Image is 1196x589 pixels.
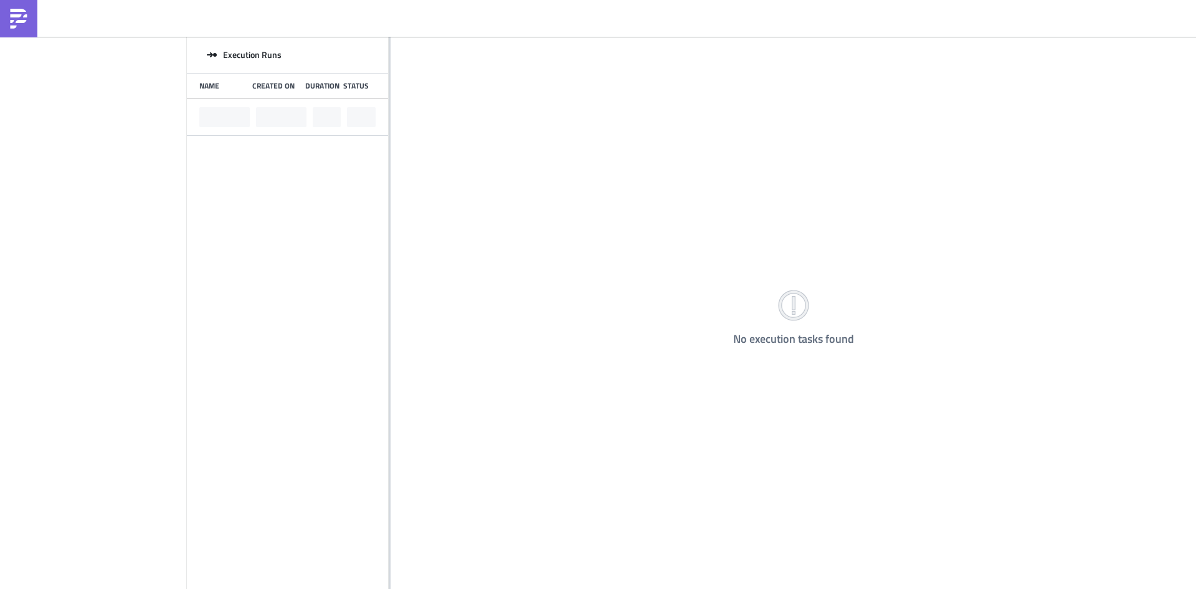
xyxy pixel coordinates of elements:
div: Duration [305,81,337,90]
img: PushMetrics [9,9,29,29]
h4: No execution tasks found [733,333,854,345]
div: Name [199,81,246,90]
span: Execution Runs [223,49,282,60]
div: Created On [252,81,299,90]
div: Status [343,81,369,90]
